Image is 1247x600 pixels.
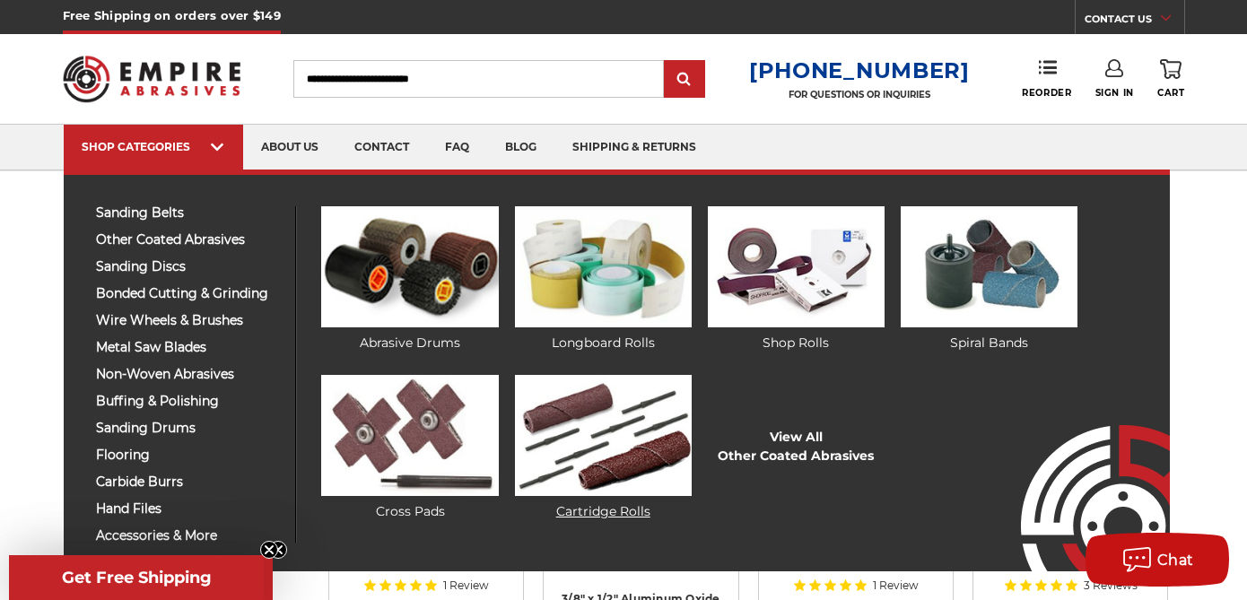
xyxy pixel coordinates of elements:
img: Cross Pads [321,375,498,496]
div: Get Free ShippingClose teaser [9,555,264,600]
img: Abrasive Drums [321,206,498,327]
a: Reorder [1022,59,1071,98]
a: shipping & returns [554,125,714,170]
span: Cart [1157,87,1184,99]
p: FOR QUESTIONS OR INQUIRIES [749,89,970,100]
a: Cross Pads [321,375,498,521]
span: bonded cutting & grinding [96,287,282,300]
span: Get Free Shipping [62,568,212,587]
a: Shop Rolls [708,206,885,352]
a: Longboard Rolls [515,206,692,352]
a: contact [336,125,427,170]
span: hand files [96,502,282,516]
span: other coated abrasives [96,233,282,247]
span: Chat [1157,552,1194,569]
img: Longboard Rolls [515,206,692,327]
a: Cartridge Rolls [515,375,692,521]
a: about us [243,125,336,170]
img: Empire Abrasives Logo Image [989,372,1170,571]
a: faq [427,125,487,170]
button: Close teaser [269,541,287,559]
span: buffing & polishing [96,395,282,408]
input: Submit [667,62,702,98]
span: accessories & more [96,529,282,543]
span: sanding drums [96,422,282,435]
span: sanding discs [96,260,282,274]
img: Shop Rolls [708,206,885,327]
span: metal saw blades [96,341,282,354]
button: Close teaser [260,541,278,559]
a: [PHONE_NUMBER] [749,57,970,83]
span: Reorder [1022,87,1071,99]
a: blog [487,125,554,170]
a: CONTACT US [1085,9,1184,34]
span: non-woven abrasives [96,368,282,381]
span: carbide burrs [96,475,282,489]
span: wire wheels & brushes [96,314,282,327]
img: Spiral Bands [901,206,1077,327]
span: Sign In [1095,87,1134,99]
a: View AllOther Coated Abrasives [718,428,874,465]
div: SHOP CATEGORIES [82,140,225,153]
span: flooring [96,448,282,462]
img: Cartridge Rolls [515,375,692,496]
a: Cart [1157,59,1184,99]
button: Chat [1086,533,1229,587]
span: sanding belts [96,206,282,220]
img: Empire Abrasives [63,44,240,114]
a: Spiral Bands [901,206,1077,352]
a: Abrasive Drums [321,206,498,352]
